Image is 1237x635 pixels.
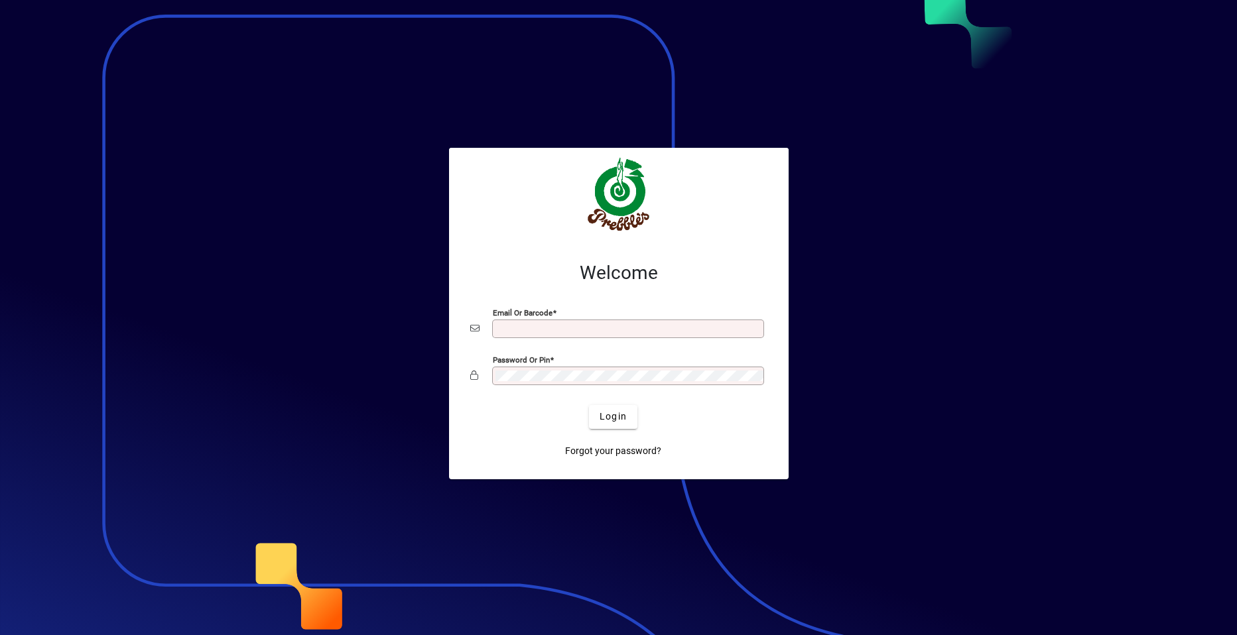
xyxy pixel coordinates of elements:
[560,439,667,463] a: Forgot your password?
[493,355,550,364] mat-label: Password or Pin
[470,262,767,284] h2: Welcome
[600,410,627,424] span: Login
[565,444,661,458] span: Forgot your password?
[589,405,637,429] button: Login
[493,308,553,317] mat-label: Email or Barcode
